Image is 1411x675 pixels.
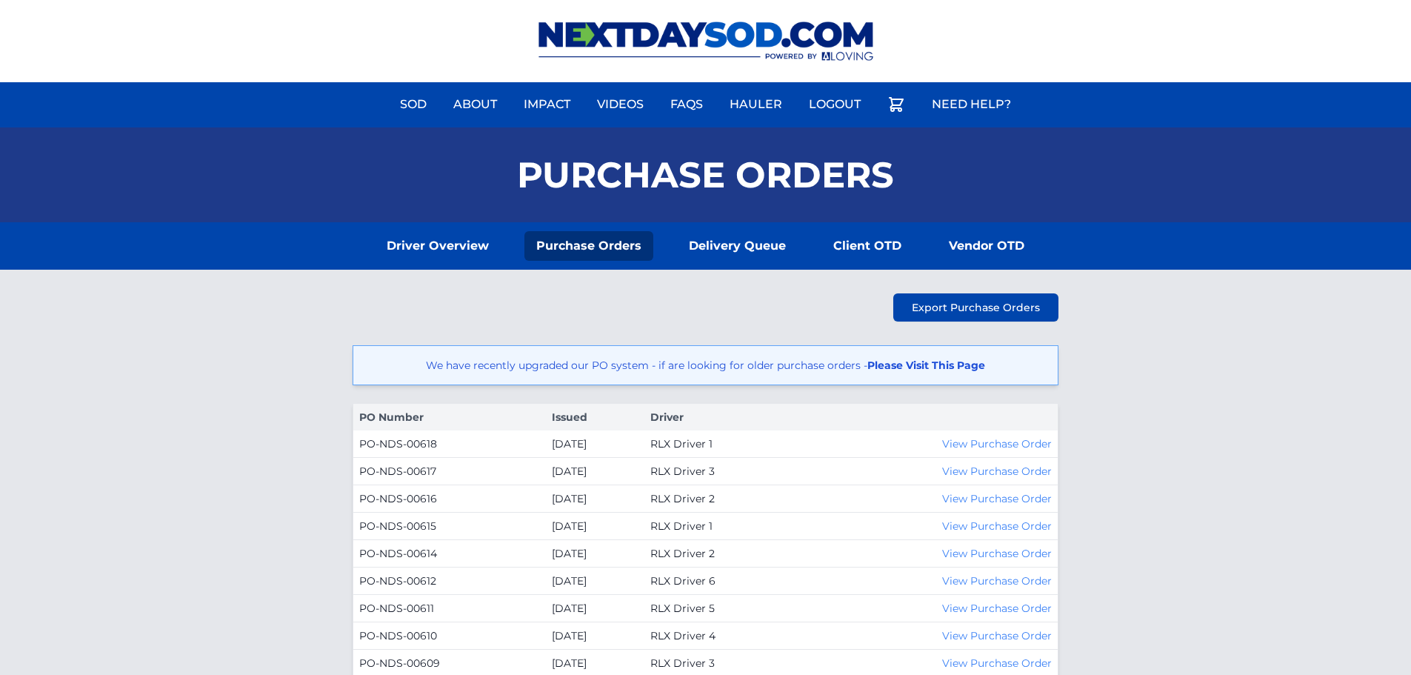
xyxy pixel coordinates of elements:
[375,231,501,261] a: Driver Overview
[942,574,1052,588] a: View Purchase Order
[359,465,436,478] a: PO-NDS-00617
[546,458,644,485] td: [DATE]
[644,404,804,431] th: Driver
[391,87,436,122] a: Sod
[515,87,579,122] a: Impact
[444,87,506,122] a: About
[942,547,1052,560] a: View Purchase Order
[677,231,798,261] a: Delivery Queue
[644,458,804,485] td: RLX Driver 3
[524,231,653,261] a: Purchase Orders
[923,87,1020,122] a: Need Help?
[353,404,547,431] th: PO Number
[644,622,804,650] td: RLX Driver 4
[644,485,804,513] td: RLX Driver 2
[912,300,1040,315] span: Export Purchase Orders
[359,437,437,450] a: PO-NDS-00618
[546,622,644,650] td: [DATE]
[546,568,644,595] td: [DATE]
[546,485,644,513] td: [DATE]
[359,629,437,642] a: PO-NDS-00610
[546,540,644,568] td: [DATE]
[359,519,436,533] a: PO-NDS-00615
[942,437,1052,450] a: View Purchase Order
[644,595,804,622] td: RLX Driver 5
[359,547,437,560] a: PO-NDS-00614
[588,87,653,122] a: Videos
[821,231,913,261] a: Client OTD
[546,513,644,540] td: [DATE]
[942,465,1052,478] a: View Purchase Order
[942,629,1052,642] a: View Purchase Order
[359,656,440,670] a: PO-NDS-00609
[867,359,985,372] a: Please Visit This Page
[517,157,894,193] h1: Purchase Orders
[942,602,1052,615] a: View Purchase Order
[721,87,791,122] a: Hauler
[365,358,1046,373] p: We have recently upgraded our PO system - if are looking for older purchase orders -
[661,87,712,122] a: FAQs
[937,231,1036,261] a: Vendor OTD
[546,404,644,431] th: Issued
[942,492,1052,505] a: View Purchase Order
[644,568,804,595] td: RLX Driver 6
[942,656,1052,670] a: View Purchase Order
[359,492,437,505] a: PO-NDS-00616
[546,595,644,622] td: [DATE]
[359,602,434,615] a: PO-NDS-00611
[644,540,804,568] td: RLX Driver 2
[800,87,870,122] a: Logout
[644,513,804,540] td: RLX Driver 1
[942,519,1052,533] a: View Purchase Order
[644,430,804,458] td: RLX Driver 1
[893,293,1058,322] a: Export Purchase Orders
[359,574,436,588] a: PO-NDS-00612
[546,430,644,458] td: [DATE]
